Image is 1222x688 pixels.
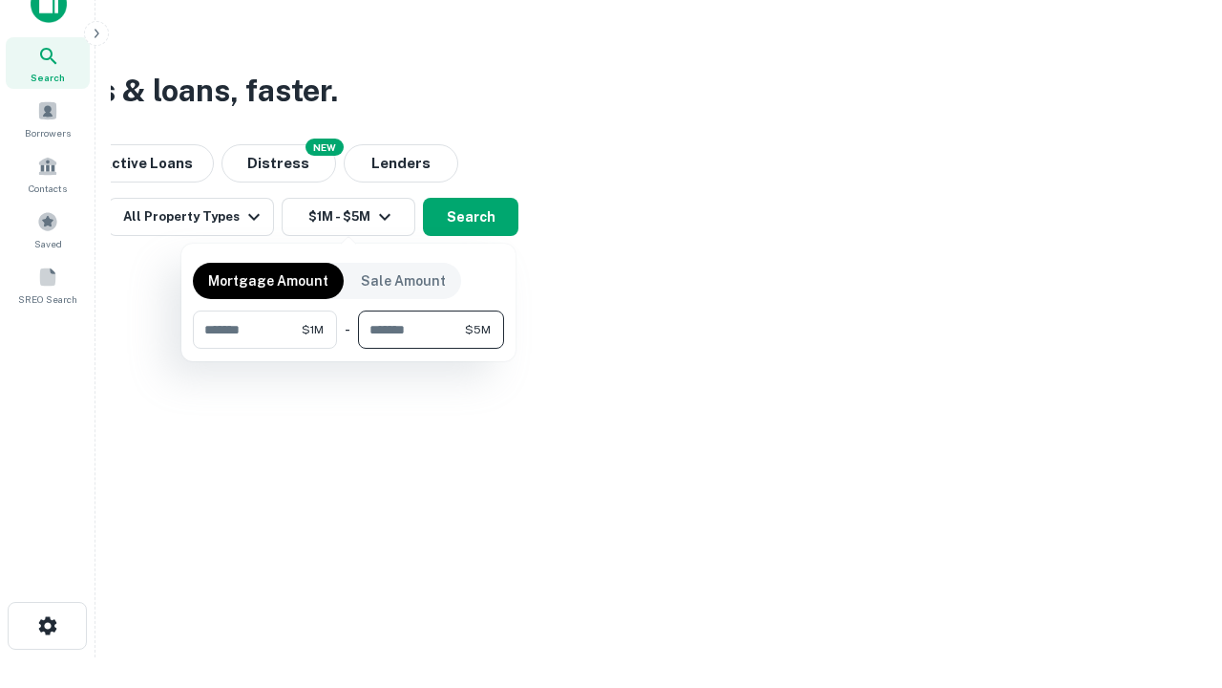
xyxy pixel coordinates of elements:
[345,311,350,349] div: -
[302,321,324,338] span: $1M
[1127,535,1222,627] iframe: Chat Widget
[465,321,491,338] span: $5M
[208,270,328,291] p: Mortgage Amount
[361,270,446,291] p: Sale Amount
